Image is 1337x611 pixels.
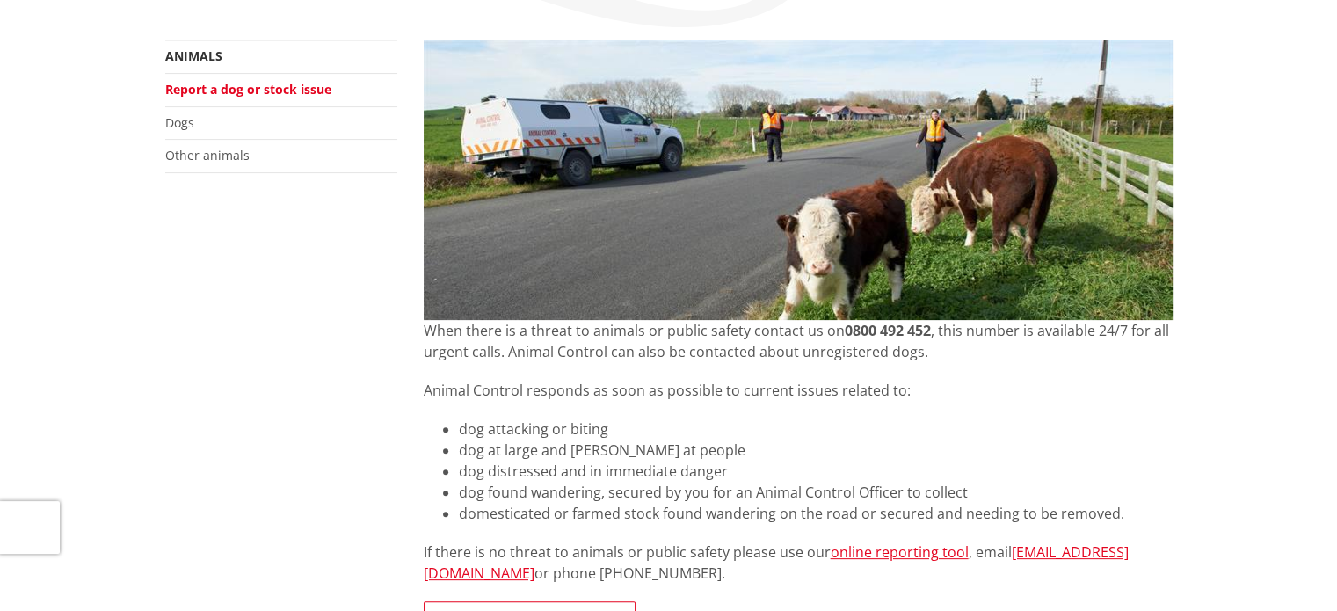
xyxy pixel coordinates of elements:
[845,321,931,340] strong: 0800 492 452
[459,440,1173,461] li: dog at large and [PERSON_NAME] at people
[424,380,1173,401] p: Animal Control responds as soon as possible to current issues related to:
[459,503,1173,524] li: domesticated or farmed stock found wandering on the road or secured and needing to be removed.
[424,542,1129,583] a: [EMAIL_ADDRESS][DOMAIN_NAME]
[831,542,969,562] a: online reporting tool
[165,47,222,64] a: Animals
[1256,537,1319,600] iframe: Messenger Launcher
[424,40,1173,320] img: Report-an-animal-issue
[165,147,250,164] a: Other animals
[424,542,1173,584] p: If there is no threat to animals or public safety please use our , email or phone [PHONE_NUMBER].
[459,482,1173,503] li: dog found wandering, secured by you for an Animal Control Officer to collect
[459,461,1173,482] li: dog distressed and in immediate danger
[165,81,331,98] a: Report a dog or stock issue
[459,418,1173,440] li: dog attacking or biting
[165,114,194,131] a: Dogs
[424,320,1173,362] p: When there is a threat to animals or public safety contact us on , this number is available 24/7 ...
